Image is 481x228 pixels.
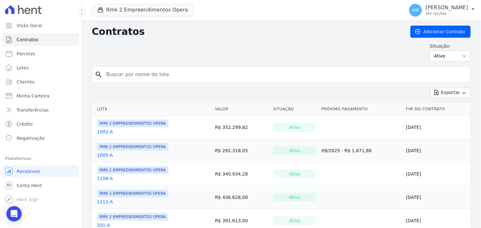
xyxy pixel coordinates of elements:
[17,121,33,127] span: Crédito
[212,116,270,139] td: R$ 352.299,82
[92,26,400,37] h2: Contratos
[403,116,471,139] td: [DATE]
[17,36,38,43] span: Contratos
[411,26,471,38] a: Adicionar Contrato
[3,132,79,145] a: Negativação
[97,190,168,197] span: RMK 2 EMPREENDIMENTOS OPERA
[403,162,471,186] td: [DATE]
[3,19,79,32] a: Visão Geral
[17,65,29,71] span: Lotes
[273,216,316,225] div: Ativo
[3,33,79,46] a: Contratos
[404,1,481,19] button: MR [PERSON_NAME] Ver opções
[212,139,270,162] td: R$ 292.318,05
[426,4,468,11] p: [PERSON_NAME]
[3,104,79,116] a: Transferências
[17,22,42,29] span: Visão Geral
[412,8,419,12] span: MR
[17,79,34,85] span: Clientes
[403,139,471,162] td: [DATE]
[212,186,270,209] td: R$ 436.628,00
[322,148,372,153] a: 09/2025 - R$ 1.671,88
[97,166,168,174] span: RMK 2 EMPREENDIMENTOS OPERA
[17,93,49,99] span: Minha Carteira
[3,75,79,88] a: Clientes
[3,61,79,74] a: Lotes
[95,71,102,78] i: search
[3,47,79,60] a: Parcelas
[17,135,45,141] span: Negativação
[212,103,270,116] th: Valor
[97,175,113,182] a: 1108-A
[273,123,316,132] div: Ativo
[273,169,316,178] div: Ativo
[426,11,468,16] p: Ver opções
[403,186,471,209] td: [DATE]
[3,90,79,102] a: Minha Carteira
[430,43,471,49] label: Situação:
[97,213,168,221] span: RMK 2 EMPREENDIMENTOS OPERA
[17,168,41,175] span: Recebíveis
[17,107,49,113] span: Transferências
[97,143,168,151] span: RMK 2 EMPREENDIMENTOS OPERA
[212,162,270,186] td: R$ 340.934,28
[403,103,471,116] th: Fim do Contrato
[3,118,79,130] a: Crédito
[97,129,113,135] a: 1002-A
[3,165,79,178] a: Recebíveis
[97,120,168,127] span: RMK 2 EMPREENDIMENTOS OPERA
[273,193,316,202] div: Ativo
[97,152,113,158] a: 1005-A
[92,4,194,16] button: Rmk 2 Empreendimentos Opera
[17,182,42,189] span: Conta Hent
[319,103,403,116] th: Próximo Pagamento
[5,155,76,162] div: Plataformas
[17,51,35,57] span: Parcelas
[6,206,22,222] div: Open Intercom Messenger
[270,103,319,116] th: Situação
[273,146,316,155] div: Ativo
[92,103,212,116] th: Lote
[431,88,471,98] button: Exportar
[102,68,468,81] input: Buscar por nome do lote
[97,199,113,205] a: 1111-A
[3,179,79,192] a: Conta Hent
